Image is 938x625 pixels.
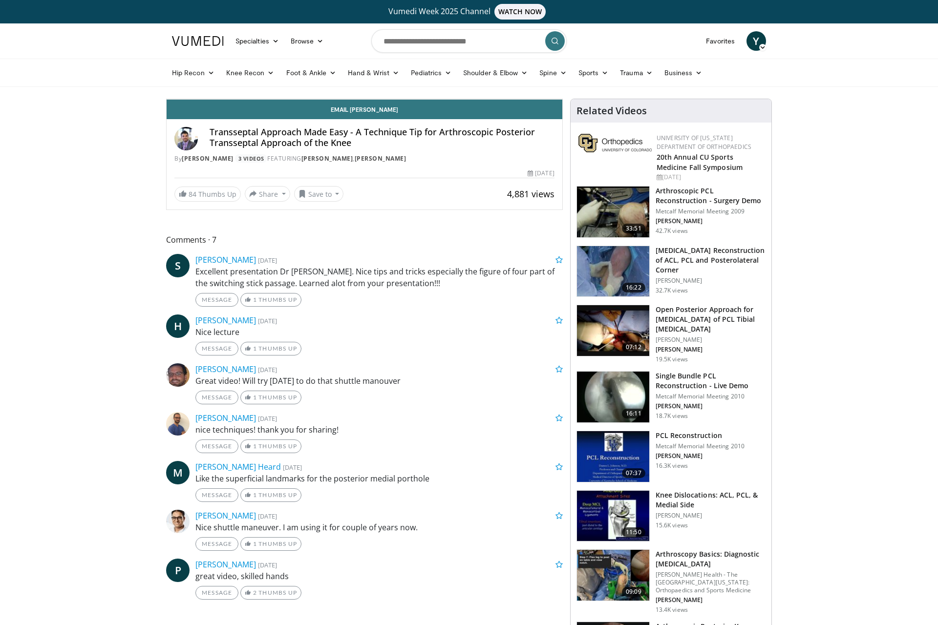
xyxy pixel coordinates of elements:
[622,342,645,352] span: 07:12
[195,488,238,502] a: Message
[656,305,766,334] h3: Open Posterior Approach for [MEDICAL_DATA] of PCL Tibial [MEDICAL_DATA]
[656,521,688,529] p: 15.6K views
[182,154,234,163] a: [PERSON_NAME]
[195,461,281,472] a: [PERSON_NAME] Heard
[576,305,766,363] a: 07:12 Open Posterior Approach for [MEDICAL_DATA] of PCL Tibial [MEDICAL_DATA] [PERSON_NAME] [PERS...
[656,442,745,450] p: Metcalf Memorial Meeting 2010
[746,31,766,51] a: Y
[656,277,766,285] p: [PERSON_NAME]
[195,521,563,533] p: Nice shuttle maneuver. I am using it for couple of years now.
[528,169,554,178] div: [DATE]
[656,246,766,275] h3: [MEDICAL_DATA] Reconstruction of ACL, PCL and Posterolateral Corner
[656,490,766,510] h3: Knee Dislocations: ACL, PCL, & Medial Side
[166,314,190,338] a: H
[189,189,196,199] span: 84
[195,570,563,582] p: great video, skilled hands
[577,246,649,297] img: Stone_ACL_PCL_FL8_Widescreen_640x360_100007535_3.jpg.150x105_q85_crop-smart_upscale.jpg
[253,296,257,303] span: 1
[656,571,766,594] p: [PERSON_NAME] Health - The [GEOGRAPHIC_DATA][US_STATE]: Orthopaedics and Sports Medicine
[576,490,766,542] a: 11:50 Knee Dislocations: ACL, PCL, & Medial Side [PERSON_NAME] 15.6K views
[656,346,766,354] p: [PERSON_NAME]
[576,105,647,117] h4: Related Videos
[195,559,256,570] a: [PERSON_NAME]
[253,442,257,450] span: 1
[253,540,257,547] span: 1
[622,224,645,233] span: 33:51
[614,63,659,83] a: Trauma
[166,559,190,582] a: P
[576,431,766,482] a: 07:37 PCL Reconstruction Metcalf Memorial Meeting 2010 [PERSON_NAME] 16.3K views
[258,561,277,569] small: [DATE]
[240,342,301,355] a: 1 Thumbs Up
[656,412,688,420] p: 18.7K views
[659,63,708,83] a: Business
[577,305,649,356] img: e9f6b273-e945-4392-879d-473edd67745f.150x105_q85_crop-smart_upscale.jpg
[494,4,546,20] span: WATCH NOW
[195,413,256,423] a: [PERSON_NAME]
[195,473,563,484] p: Like the superficial landmarks for the posterior medial porthole
[195,315,256,326] a: [PERSON_NAME]
[166,510,190,533] img: Avatar
[577,550,649,601] img: 80b9674e-700f-42d5-95ff-2772df9e177e.jpeg.150x105_q85_crop-smart_upscale.jpg
[174,154,554,163] div: By FEATURING ,
[405,63,457,83] a: Pediatrics
[280,63,342,83] a: Foot & Ankle
[656,208,766,215] p: Metcalf Memorial Meeting 2009
[253,394,257,401] span: 1
[656,606,688,614] p: 13.4K views
[622,527,645,537] span: 11:50
[578,134,652,152] img: 355603a8-37da-49b6-856f-e00d7e9307d3.png.150x105_q85_autocrop_double_scale_upscale_version-0.2.png
[656,549,766,569] h3: Arthroscopy Basics: Diagnostic [MEDICAL_DATA]
[656,287,688,294] p: 32.7K views
[457,63,533,83] a: Shoulder & Elbow
[656,186,766,206] h3: Arthroscopic PCL Reconstruction - Surgery Demo
[258,512,277,521] small: [DATE]
[195,364,256,375] a: [PERSON_NAME]
[656,431,745,440] h3: PCL Reconstruction
[240,293,301,307] a: 1 Thumbs Up
[577,431,649,482] img: Picture_4_16_3.png.150x105_q85_crop-smart_upscale.jpg
[656,462,688,470] p: 16.3K views
[656,596,766,604] p: [PERSON_NAME]
[166,63,220,83] a: Hip Recon
[656,336,766,344] p: [PERSON_NAME]
[166,461,190,484] a: M
[253,491,257,499] span: 1
[576,246,766,297] a: 16:22 [MEDICAL_DATA] Reconstruction of ACL, PCL and Posterolateral Corner [PERSON_NAME] 32.7K views
[355,154,406,163] a: [PERSON_NAME]
[195,254,256,265] a: [PERSON_NAME]
[258,256,277,265] small: [DATE]
[656,371,766,391] h3: Single Bundle PCL Reconstruction - Live Demo
[195,266,563,289] p: Excellent presentation Dr [PERSON_NAME]. Nice tips and tricks especially the figure of four part ...
[657,134,751,151] a: University of [US_STATE] Department of Orthopaedics
[172,36,224,46] img: VuMedi Logo
[657,173,764,182] div: [DATE]
[342,63,405,83] a: Hand & Wrist
[573,63,615,83] a: Sports
[656,355,688,363] p: 19.5K views
[230,31,285,51] a: Specialties
[167,100,562,119] a: Email [PERSON_NAME]
[507,188,554,200] span: 4,881 views
[301,154,353,163] a: [PERSON_NAME]
[294,186,344,202] button: Save to
[210,127,554,148] h4: Transseptal Approach Made Easy - A Technique Tip for Arthroscopic Posterior Transseptal Approach ...
[195,342,238,355] a: Message
[166,233,563,246] span: Comments 7
[656,402,766,410] p: [PERSON_NAME]
[195,439,238,453] a: Message
[622,587,645,597] span: 09:09
[174,127,198,150] img: Avatar
[245,186,290,202] button: Share
[576,371,766,423] a: 16:11 Single Bundle PCL Reconstruction - Live Demo Metcalf Memorial Meeting 2010 [PERSON_NAME] 18...
[285,31,330,51] a: Browse
[195,326,563,338] p: Nice lecture
[577,187,649,237] img: 672811_3.png.150x105_q85_crop-smart_upscale.jpg
[700,31,741,51] a: Favorites
[195,293,238,307] a: Message
[656,217,766,225] p: [PERSON_NAME]
[195,424,563,436] p: nice techniques! thank you for sharing!
[174,187,241,202] a: 84 Thumbs Up
[622,283,645,292] span: 16:22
